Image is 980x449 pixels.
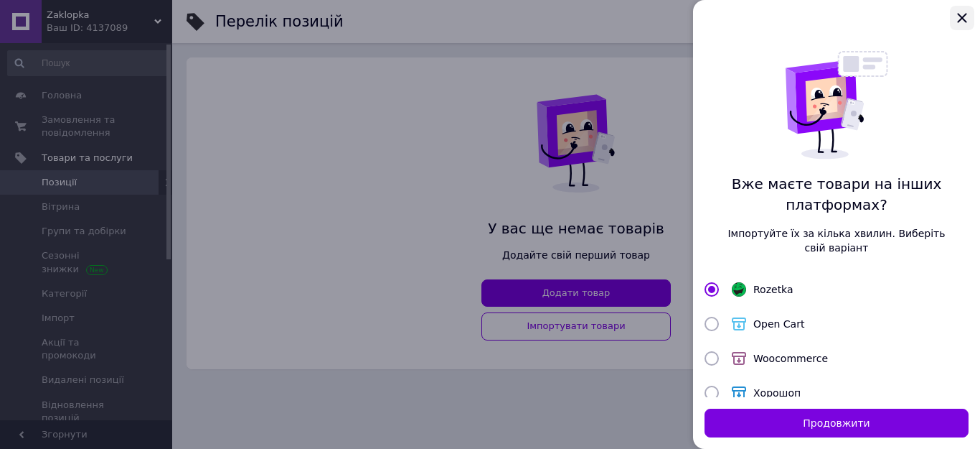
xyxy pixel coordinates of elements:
[753,353,828,364] span: Woocommerce
[753,318,804,330] span: Open Cart
[727,174,946,215] span: Вже маєте товари на інших платформах?
[727,226,946,255] span: Імпортуйте їх за кілька хвилин. Виберіть свій варіант
[753,387,801,399] span: Хорошоп
[950,6,974,30] button: Закрыть
[705,409,969,438] button: Продовжити
[753,284,793,295] span: Rozetka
